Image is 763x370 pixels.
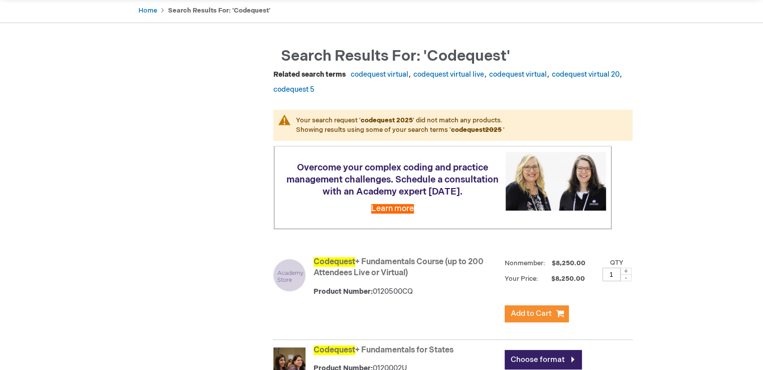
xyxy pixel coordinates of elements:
p: Your search request ' ' did not match any products. Showing results using some of your search ter... [273,110,633,140]
span: Codequest [314,345,355,355]
dt: Related search terms [273,70,346,80]
img: Codequest + Fundamentals Course (up to 200 Attendees Live or Virtual) [273,259,306,291]
input: Qty [602,268,621,281]
a: codequest virtual 20 [552,70,620,79]
span: Codequest [314,257,355,267]
strike: 2025 [485,126,502,134]
a: codequest virtual live [413,70,484,79]
button: Add to Cart [505,305,569,322]
strong: codequest 2025 [361,116,413,124]
strong: Product Number: [314,287,373,296]
span: Overcome your complex coding and practice management challenges. Schedule a consultation with an ... [286,162,499,197]
img: Schedule a consultation with an Academy expert today [506,152,606,211]
a: codequest virtual [351,70,408,79]
a: Codequest+ Fundamentals for States [314,345,453,355]
a: Codequest+ Fundamentals Course (up to 200 Attendees Live or Virtual) [314,257,484,278]
strong: Your Price: [505,275,538,283]
a: codequest virtual [489,70,547,79]
a: Choose format [505,350,582,369]
span: Add to Cart [511,309,552,318]
strong: Search results for: 'codequest' [168,7,270,15]
span: Search results for: 'codequest' [281,47,510,65]
div: 0120500CQ [314,287,500,297]
a: codequest 5 [273,85,315,94]
span: $8,250.00 [540,275,586,283]
strong: Nonmember: [505,257,545,270]
a: Learn more [371,204,414,214]
label: Qty [610,259,624,267]
strong: codequest [451,126,503,134]
a: Home [138,7,157,15]
span: $8,250.00 [550,259,587,267]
